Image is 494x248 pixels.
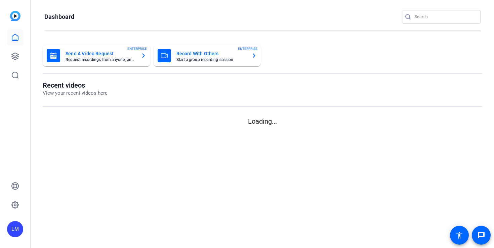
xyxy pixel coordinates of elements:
input: Search [415,13,475,21]
div: LM [7,221,23,237]
button: Send A Video RequestRequest recordings from anyone, anywhereENTERPRISE [43,45,150,66]
button: Record With OthersStart a group recording sessionENTERPRISE [154,45,261,66]
span: ENTERPRISE [238,46,257,51]
img: blue-gradient.svg [10,11,20,21]
span: ENTERPRISE [127,46,147,51]
mat-icon: accessibility [455,231,463,239]
mat-icon: message [477,231,485,239]
mat-card-title: Send A Video Request [66,50,135,58]
h1: Dashboard [44,13,74,21]
mat-card-subtitle: Request recordings from anyone, anywhere [66,58,135,62]
p: View your recent videos here [43,89,108,97]
mat-card-title: Record With Others [176,50,246,58]
p: Loading... [43,116,482,126]
mat-card-subtitle: Start a group recording session [176,58,246,62]
h1: Recent videos [43,81,108,89]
